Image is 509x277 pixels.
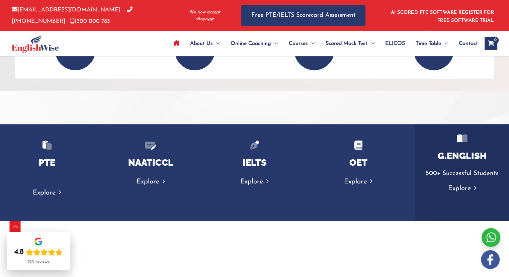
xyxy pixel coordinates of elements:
a: Explore [344,178,372,185]
img: white-facebook.png [481,250,500,269]
a: About UsMenu Toggle [185,32,225,55]
h4: PTE [7,157,87,168]
a: Time TableMenu Toggle [410,32,453,55]
span: Scored Mock Test [326,32,367,55]
span: Time Table [416,32,441,55]
span: About Us [190,32,213,55]
nav: Site Navigation: Main Menu [168,32,478,55]
p: 500+ Successful Students [422,168,502,179]
span: Menu Toggle [271,32,278,55]
div: Rating: 4.8 out of 5 [14,247,63,257]
h4: NAATICCL [110,157,191,168]
p: 6 Months [294,30,334,70]
span: Courses [289,32,308,55]
div: 4.8 [14,247,24,257]
a: Contact [453,32,478,55]
h4: OET [318,157,399,168]
span: Online Coaching [231,32,271,55]
a: Explore [137,178,165,185]
div: 723 reviews [27,260,50,265]
a: [EMAIL_ADDRESS][DOMAIN_NAME] [12,7,120,13]
img: cropped-ew-logo [12,35,59,53]
p: 3 Months [175,30,215,70]
span: Menu Toggle [308,32,315,55]
h4: G.ENGLISH [422,150,502,161]
a: [PHONE_NUMBER] [12,7,133,24]
span: Menu Toggle [367,32,374,55]
a: Online CoachingMenu Toggle [225,32,283,55]
a: Free PTE/IELTS Scorecard Assessment [241,5,365,26]
span: ELICOS [385,32,405,55]
a: Explore [240,178,269,185]
a: CoursesMenu Toggle [283,32,320,55]
a: ELICOS [380,32,410,55]
img: Afterpay-Logo [196,17,214,21]
span: Menu Toggle [441,32,448,55]
h4: IELTS [214,157,294,168]
a: View Shopping Cart, empty [485,37,497,50]
a: Explore [448,185,476,192]
span: Contact [459,32,478,55]
aside: Header Widget 1 [387,5,497,26]
span: Menu Toggle [213,32,220,55]
a: AI SCORED PTE SOFTWARE REGISTER FOR FREE SOFTWARE TRIAL [391,10,494,23]
a: 1300 000 783 [70,18,110,24]
a: Explore [33,189,61,196]
span: We now accept [189,9,221,16]
a: Scored Mock TestMenu Toggle [320,32,380,55]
